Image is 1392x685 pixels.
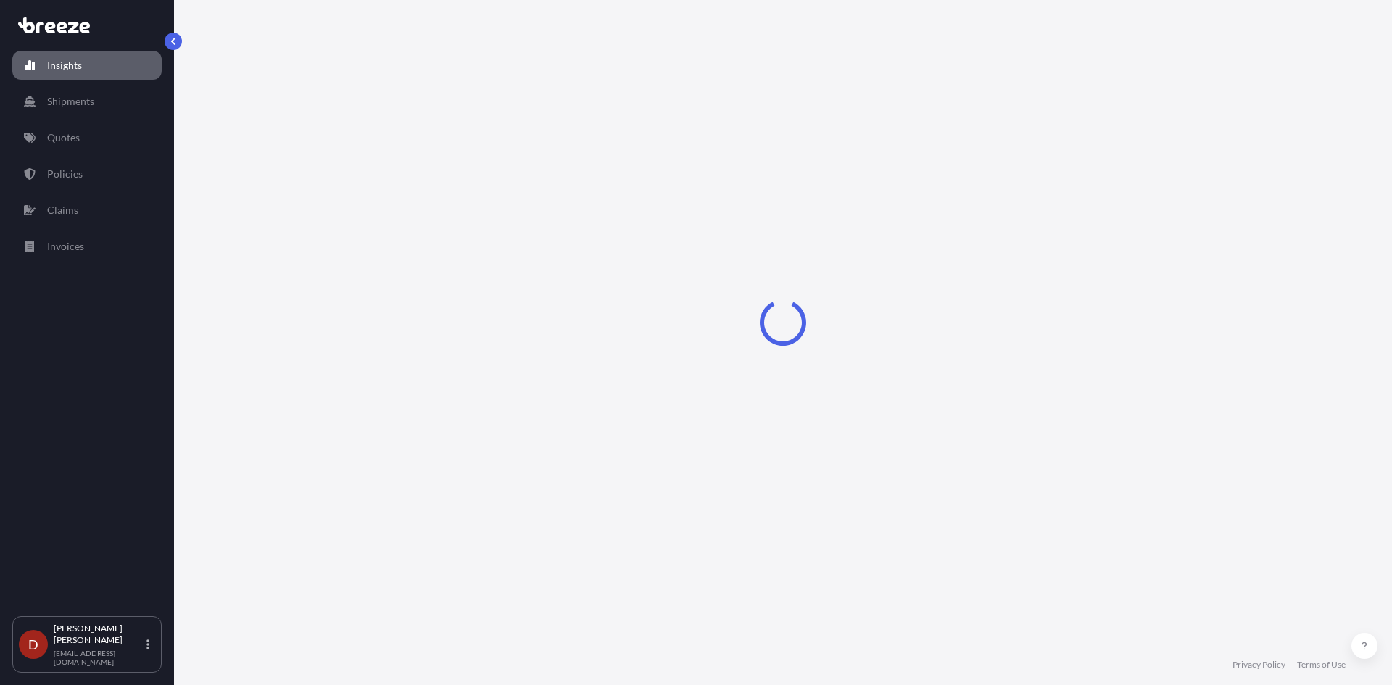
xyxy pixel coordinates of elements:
a: Policies [12,159,162,188]
p: Quotes [47,130,80,145]
a: Quotes [12,123,162,152]
a: Insights [12,51,162,80]
p: [PERSON_NAME] [PERSON_NAME] [54,623,144,646]
p: Shipments [47,94,94,109]
p: Invoices [47,239,84,254]
a: Claims [12,196,162,225]
p: Claims [47,203,78,217]
a: Invoices [12,232,162,261]
a: Privacy Policy [1232,659,1285,671]
p: [EMAIL_ADDRESS][DOMAIN_NAME] [54,649,144,666]
p: Policies [47,167,83,181]
p: Insights [47,58,82,72]
a: Terms of Use [1297,659,1346,671]
span: D [28,637,38,652]
a: Shipments [12,87,162,116]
